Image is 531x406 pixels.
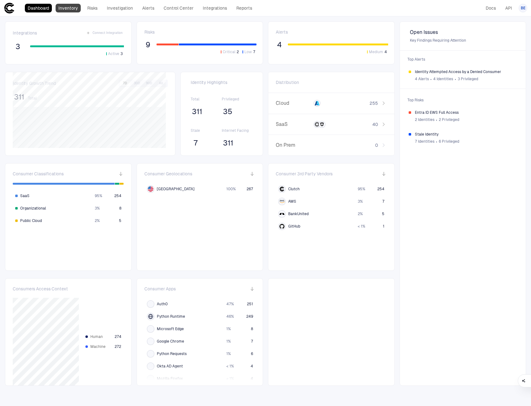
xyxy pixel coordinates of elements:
[120,51,123,56] span: 3
[144,29,155,35] span: Risks
[90,344,112,349] span: Machine
[358,187,365,191] span: 95 %
[521,6,525,11] span: BE
[383,224,384,229] span: 1
[157,339,184,344] span: Google Chrome
[436,115,438,124] span: ∙
[276,80,299,85] span: Distribution
[382,211,384,216] span: 5
[95,218,100,223] span: 2 %
[143,81,155,86] button: 90D
[246,187,253,191] span: 267
[13,30,37,36] span: Integrations
[108,51,119,56] span: Active
[384,49,387,54] span: 4
[223,107,232,116] span: 35
[139,4,157,12] a: Alerts
[13,92,25,102] button: 311
[222,128,253,133] span: Internet Facing
[191,138,201,148] button: 7
[382,199,384,204] span: 7
[410,38,516,43] span: Key Findings Requiring Attention
[251,339,253,344] span: 7
[157,187,194,191] span: [GEOGRAPHIC_DATA]
[20,218,42,223] span: Public Cloud
[191,128,222,133] span: Stale
[222,107,234,117] button: 35
[276,29,288,35] span: Alerts
[226,302,234,307] span: 47 %
[191,97,222,102] span: Total
[144,171,192,177] span: Consumer Geolocations
[454,74,456,84] span: ∙
[279,224,284,229] div: GitHub
[191,107,203,117] button: 311
[131,81,143,86] button: 30D
[144,286,176,292] span: Consumer Apps
[436,137,438,146] span: ∙
[157,376,183,381] span: Mozilla Firefox
[223,138,233,148] span: 311
[404,53,522,66] span: Top Alerts
[358,211,363,216] span: 2 %
[119,206,121,211] span: 8
[16,42,20,51] span: 3
[483,4,499,12] a: Docs
[28,96,37,101] span: Total
[222,97,253,102] span: Privileged
[226,187,236,191] span: 100 %
[276,100,311,106] span: Cloud
[246,314,253,319] span: 249
[25,4,52,12] a: Dashboard
[157,326,184,331] span: Microsoft Edge
[276,142,311,148] span: On Prem
[277,40,282,49] span: 4
[157,302,168,307] span: Auth0
[415,132,517,137] span: Stale Identity
[115,344,121,349] span: 272
[56,4,81,12] a: Inventory
[415,69,517,74] span: Identity Attempted Access by a Denied Consumer
[251,326,253,331] span: 8
[222,138,234,148] button: 311
[279,199,284,204] div: AWS
[279,187,284,191] div: Clutch
[375,142,378,148] span: 0
[119,218,121,223] span: 5
[90,334,112,339] span: Human
[115,334,121,339] span: 274
[247,302,253,307] span: 251
[144,40,152,50] button: 9
[226,314,234,319] span: 46 %
[157,314,185,319] span: Python Runtime
[85,29,124,37] button: Connect Integration
[20,193,30,198] span: SaaS
[519,4,527,12] button: BE
[14,92,24,102] span: 311
[250,364,253,369] span: 4
[13,42,23,52] button: 3
[226,376,234,381] span: < 1 %
[192,107,202,116] span: 311
[105,51,124,57] button: Active3
[193,138,198,148] span: 7
[253,49,255,54] span: 7
[146,40,150,49] span: 9
[13,171,64,177] span: Consumer Classifications
[237,49,239,54] span: 2
[226,351,231,356] span: 1 %
[104,4,136,12] a: Investigation
[226,364,234,369] span: < 1 %
[120,81,130,86] button: 7D
[410,29,516,35] span: Open Issues
[200,4,230,12] a: Integrations
[288,211,309,216] span: BankUnited
[241,49,256,55] button: Low7
[404,94,522,106] span: Top Risks
[279,211,284,216] div: BankUnited
[502,4,515,12] a: API
[439,139,459,144] span: 6 Privileged
[244,49,252,54] span: Low
[366,49,388,55] button: Medium4
[288,224,300,229] span: GitHub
